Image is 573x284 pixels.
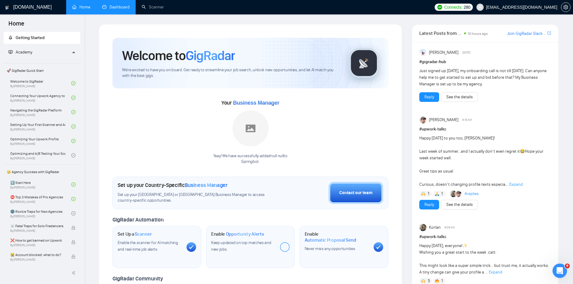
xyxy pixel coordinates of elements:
[468,32,488,36] span: 10 hours ago
[118,240,178,252] span: Enable the scanner for AI matching and real-time job alerts.
[553,264,567,278] iframe: Intercom live chat
[419,136,544,187] span: Happy [DATE] to you too, [PERSON_NAME]! Last week of summer…and I actually don’t even regret it H...
[462,117,472,123] span: 6:16 AM
[441,191,443,197] span: 1
[446,201,473,208] a: See the details
[419,243,549,275] span: Happy [DATE], everyone! Wishing you a great start to the week :catt: This might look like a super...
[10,149,71,162] a: Optimizing and A/B Testing Your Scanner for Better ResultsBy[PERSON_NAME]
[10,223,65,229] span: ☠️ Fatal Traps for Solo Freelancers
[71,153,75,157] span: check-circle
[565,264,570,268] span: 9
[71,110,75,114] span: check-circle
[4,32,80,44] li: Getting Started
[419,59,551,65] h1: # gigradar-hub
[435,192,439,196] img: 🙏
[4,19,29,32] span: Home
[10,258,65,261] span: By [PERSON_NAME]
[10,252,65,258] span: 😭 Account blocked: what to do?
[429,49,458,56] span: [PERSON_NAME]
[420,224,427,231] img: Korlan
[71,226,75,230] span: lock
[186,47,235,64] span: GigRadar
[10,207,71,220] a: 🌚 Rookie Traps for New AgenciesBy[PERSON_NAME]
[16,35,45,40] span: Getting Started
[4,166,80,178] span: 👑 Agency Success with GigRadar
[5,3,9,12] img: logo
[429,224,441,231] span: Korlan
[71,255,75,259] span: lock
[10,77,71,90] a: Welcome to GigRadarBy[PERSON_NAME]
[305,246,356,251] span: Never miss any opportunities.
[445,225,455,230] span: 6:09 AM
[451,191,457,197] img: Korlan
[419,126,551,133] h1: # upwork-talks
[135,231,152,237] span: Scanner
[118,192,277,203] span: Set up your [GEOGRAPHIC_DATA] or [GEOGRAPHIC_DATA] Business Manager to access country-specific op...
[112,275,163,282] span: GigRadar Community
[122,47,235,64] h1: Welcome to
[102,5,130,10] a: dashboardDashboard
[211,240,271,252] span: Keep updated on top matches and new jobs.
[71,197,75,201] span: check-circle
[462,50,470,55] span: [DATE]
[10,237,65,243] span: ❌ How to get banned on Upwork
[213,153,288,165] div: Yaay! We have successfully added null null to
[112,216,163,223] span: GigRadar Automation
[211,231,264,237] h1: Enable
[478,5,482,9] span: user
[71,240,75,244] span: lock
[8,50,13,54] span: fund-projection-screen
[118,182,228,188] h1: Set up your Country-Specific
[462,243,467,248] span: ✨
[10,91,71,104] a: Connecting Your Upwork Agency to GigRadarBy[PERSON_NAME]
[142,5,164,10] a: searchScanner
[305,231,369,243] h1: Enable
[122,67,339,79] span: We're excited to have you on board. Get ready to streamline your job search, unlock new opportuni...
[520,149,525,154] span: 😂
[547,30,551,36] a: export
[185,182,228,188] span: Business Manager
[10,243,65,247] span: By [PERSON_NAME]
[489,270,502,275] span: Expand
[424,201,434,208] a: Reply
[446,94,473,100] a: See the details
[419,29,462,37] span: Latest Posts from the GigRadar Community
[509,182,523,187] span: Expand
[71,96,75,100] span: check-circle
[118,231,152,237] h1: Set Up a
[328,182,383,204] button: Contact our team
[464,191,479,197] a: 4replies
[507,30,546,37] a: Join GigRadar Slack Community
[10,178,71,191] a: 1️⃣ Start HereBy[PERSON_NAME]
[435,279,439,283] img: 🔥
[428,278,430,284] span: 5
[429,117,458,123] span: [PERSON_NAME]
[10,192,71,206] a: ⛔ Top 3 Mistakes of Pro AgenciesBy[PERSON_NAME]
[233,100,279,106] span: Business Manager
[561,5,570,10] span: setting
[71,182,75,187] span: check-circle
[561,5,571,10] a: setting
[419,68,547,87] span: Just signed up [DATE], my onboarding call is not till [DATE]. Can anyone help me to get started t...
[339,190,372,196] div: Contact our team
[71,124,75,129] span: check-circle
[419,92,439,102] button: Reply
[561,2,571,12] button: setting
[8,35,13,40] span: rocket
[8,50,32,55] span: Academy
[420,116,427,124] img: Igor Šalagin
[10,105,71,119] a: Navigating the GigRadar PlatformBy[PERSON_NAME]
[441,278,443,284] span: 1
[421,279,425,283] img: 🙌
[213,159,288,165] p: Springbot .
[10,120,71,133] a: Setting Up Your First Scanner and Auto-BidderBy[PERSON_NAME]
[10,229,65,233] span: By [PERSON_NAME]
[419,200,439,209] button: Reply
[71,139,75,143] span: check-circle
[424,94,434,100] a: Reply
[233,110,269,146] img: placeholder.png
[441,92,478,102] button: See the details
[349,48,379,78] img: gigradar-logo.png
[421,192,425,196] img: 🙌
[10,134,71,148] a: Optimizing Your Upwork ProfileBy[PERSON_NAME]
